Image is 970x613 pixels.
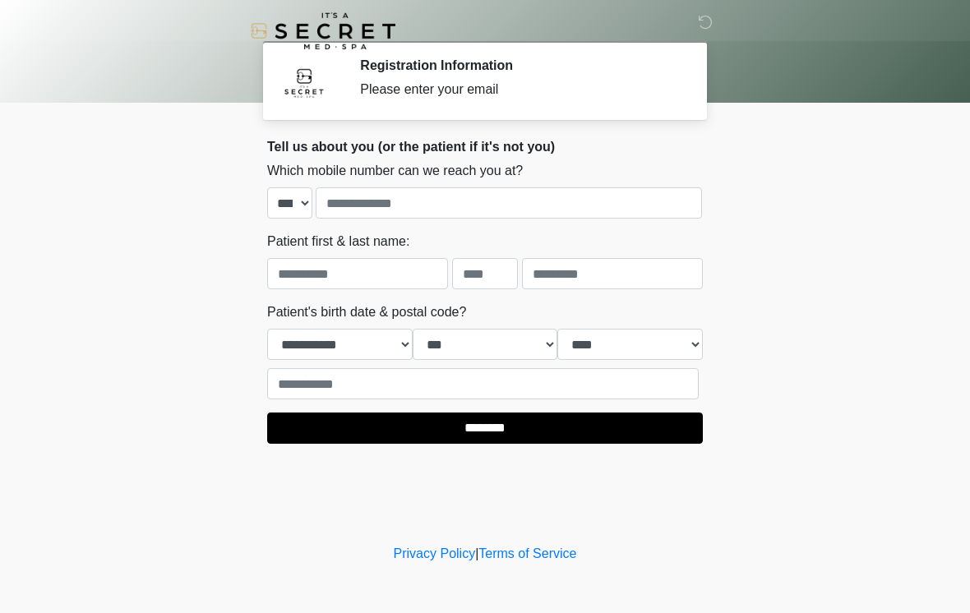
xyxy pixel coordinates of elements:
div: Please enter your email [360,80,678,99]
a: Privacy Policy [394,546,476,560]
img: Agent Avatar [279,58,329,107]
label: Which mobile number can we reach you at? [267,161,523,181]
h2: Registration Information [360,58,678,73]
label: Patient's birth date & postal code? [267,302,466,322]
label: Patient first & last name: [267,232,409,251]
h2: Tell us about you (or the patient if it's not you) [267,139,703,154]
img: It's A Secret Med Spa Logo [251,12,395,49]
a: | [475,546,478,560]
a: Terms of Service [478,546,576,560]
